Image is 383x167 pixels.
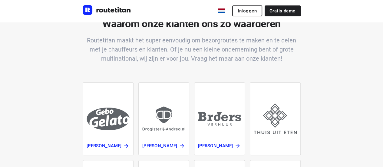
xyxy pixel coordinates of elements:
[238,8,256,13] span: Inloggen
[80,80,136,158] a: [PERSON_NAME]
[83,36,301,63] h6: Routetitan maakt het super eenvoudig om bezorgroutes te maken en te delen met je chauffeurs en kl...
[102,18,281,30] b: Waarom onze klanten ons zo waarderen
[83,5,131,16] a: Routetitan
[265,5,301,16] a: Gratis demo
[83,5,131,15] img: Routetitan logo
[232,5,262,16] button: Inloggen
[269,8,296,13] span: Gratis demo
[198,143,233,149] p: [PERSON_NAME]
[192,80,247,158] a: [PERSON_NAME]
[136,80,192,158] a: [PERSON_NAME]
[87,143,122,149] p: [PERSON_NAME]
[142,143,177,149] p: [PERSON_NAME]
